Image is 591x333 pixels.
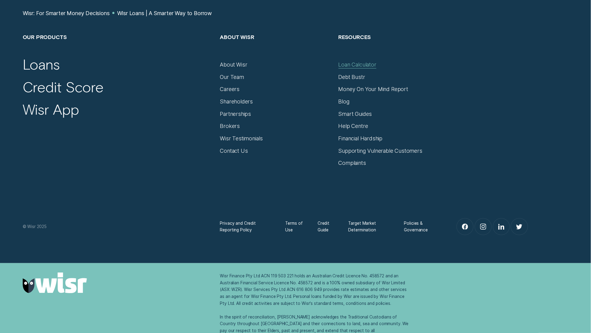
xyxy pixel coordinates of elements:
[286,220,305,233] a: Terms of Use
[19,223,216,230] div: © Wisr 2025
[338,98,350,105] a: Blog
[338,61,376,68] a: Loan Calculator
[511,218,527,235] a: Twitter
[220,147,248,154] a: Contact Us
[23,55,60,73] a: Loans
[220,61,247,68] a: About Wisr
[220,110,251,117] a: Partnerships
[220,220,273,233] a: Privacy and Credit Reporting Policy
[23,78,104,96] a: Credit Score
[220,122,240,129] a: Brokers
[23,273,87,293] img: Wisr
[117,10,212,17] a: Wisr Loans | A Smarter Way to Borrow
[23,34,213,61] h2: Our Products
[404,220,438,233] a: Policies & Governance
[348,220,392,233] a: Target Market Determination
[220,34,332,61] h2: About Wisr
[318,220,336,233] a: Credit Guide
[493,218,510,235] a: LinkedIn
[338,73,365,80] a: Debt Bustr
[338,34,450,61] h2: Resources
[457,218,473,235] a: Facebook
[220,73,244,80] a: Our Team
[475,218,491,235] a: Instagram
[338,86,408,93] a: Money On Your Mind Report
[220,135,263,142] a: Wisr Testimonials
[23,100,79,118] a: Wisr App
[338,159,366,166] a: Complaints
[220,86,240,93] a: Careers
[338,135,383,142] a: Financial Hardship
[338,122,368,129] a: Help Centre
[23,10,110,17] a: Wisr: For Smarter Money Decisions
[220,98,253,105] a: Shareholders
[338,147,422,154] a: Supporting Vulnerable Customers
[338,110,372,117] a: Smart Guides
